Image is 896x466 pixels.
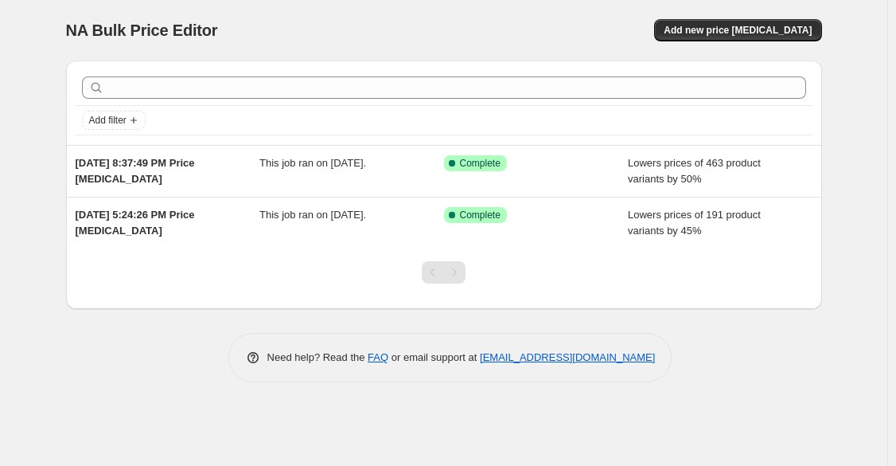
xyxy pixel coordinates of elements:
a: [EMAIL_ADDRESS][DOMAIN_NAME] [480,351,655,363]
span: Lowers prices of 191 product variants by 45% [628,209,761,237]
a: FAQ [368,351,388,363]
span: Add new price [MEDICAL_DATA] [664,24,812,37]
button: Add new price [MEDICAL_DATA] [654,19,821,41]
span: [DATE] 8:37:49 PM Price [MEDICAL_DATA] [76,157,195,185]
nav: Pagination [422,261,466,284]
span: or email support at [388,351,480,363]
span: NA Bulk Price Editor [66,22,218,39]
span: Lowers prices of 463 product variants by 50% [628,157,761,185]
button: Add filter [82,111,146,130]
span: Complete [460,157,501,170]
span: Need help? Read the [267,351,368,363]
span: This job ran on [DATE]. [259,157,366,169]
span: Complete [460,209,501,221]
span: Add filter [89,114,127,127]
span: [DATE] 5:24:26 PM Price [MEDICAL_DATA] [76,209,195,237]
span: This job ran on [DATE]. [259,209,366,221]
